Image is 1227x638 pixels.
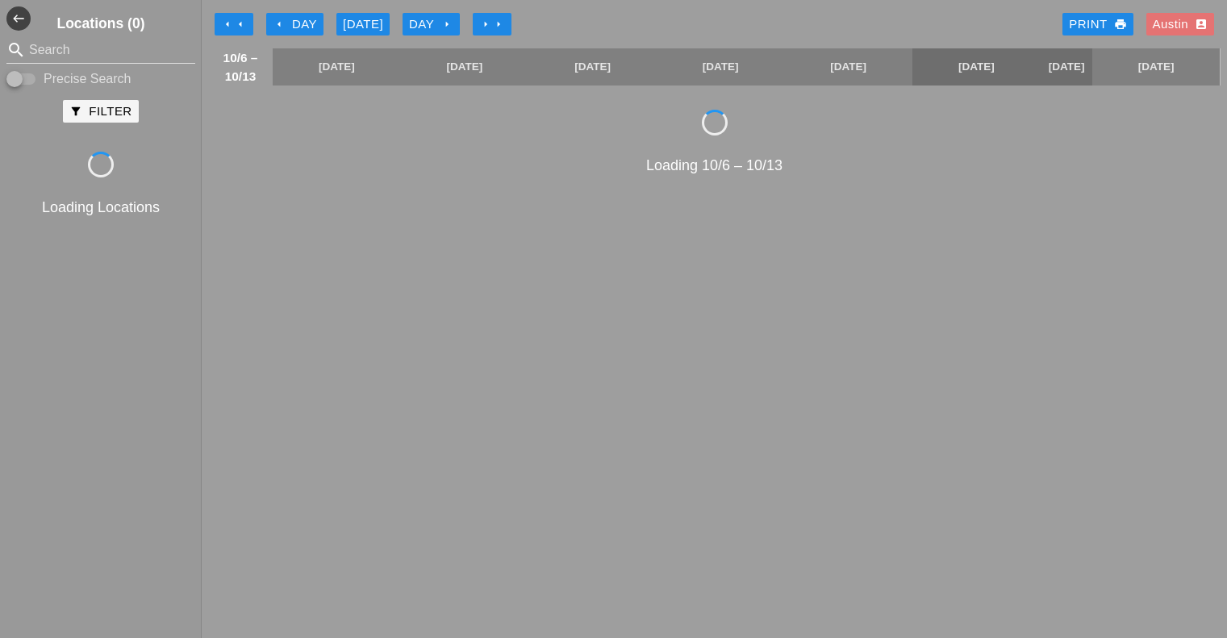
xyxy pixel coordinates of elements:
[273,15,317,34] div: Day
[1069,15,1126,34] div: Print
[479,18,492,31] i: arrow_right
[6,6,31,31] button: Shrink Sidebar
[912,48,1041,85] a: [DATE]
[266,13,323,35] button: Day
[3,197,198,219] div: Loading Locations
[657,48,785,85] a: [DATE]
[208,155,1221,177] div: Loading 10/6 – 10/13
[69,102,131,121] div: Filter
[403,13,460,35] button: Day
[215,13,253,35] button: Move Back 1 Week
[528,48,657,85] a: [DATE]
[6,69,195,89] div: Enable Precise search to match search terms exactly.
[221,18,234,31] i: arrow_left
[1092,48,1220,85] a: [DATE]
[473,13,511,35] button: Move Ahead 1 Week
[1114,18,1127,31] i: print
[29,37,173,63] input: Search
[1041,48,1093,85] a: [DATE]
[63,100,138,123] button: Filter
[6,40,26,60] i: search
[1153,15,1208,34] div: Austin
[273,18,286,31] i: arrow_left
[1146,13,1214,35] button: Austin
[234,18,247,31] i: arrow_left
[216,48,265,85] span: 10/6 – 10/13
[440,18,453,31] i: arrow_right
[343,15,383,34] div: [DATE]
[492,18,505,31] i: arrow_right
[69,105,82,118] i: filter_alt
[784,48,912,85] a: [DATE]
[1062,13,1133,35] a: Print
[401,48,529,85] a: [DATE]
[1195,18,1208,31] i: account_box
[273,48,401,85] a: [DATE]
[409,15,453,34] div: Day
[44,71,131,87] label: Precise Search
[336,13,390,35] button: [DATE]
[6,6,31,31] i: west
